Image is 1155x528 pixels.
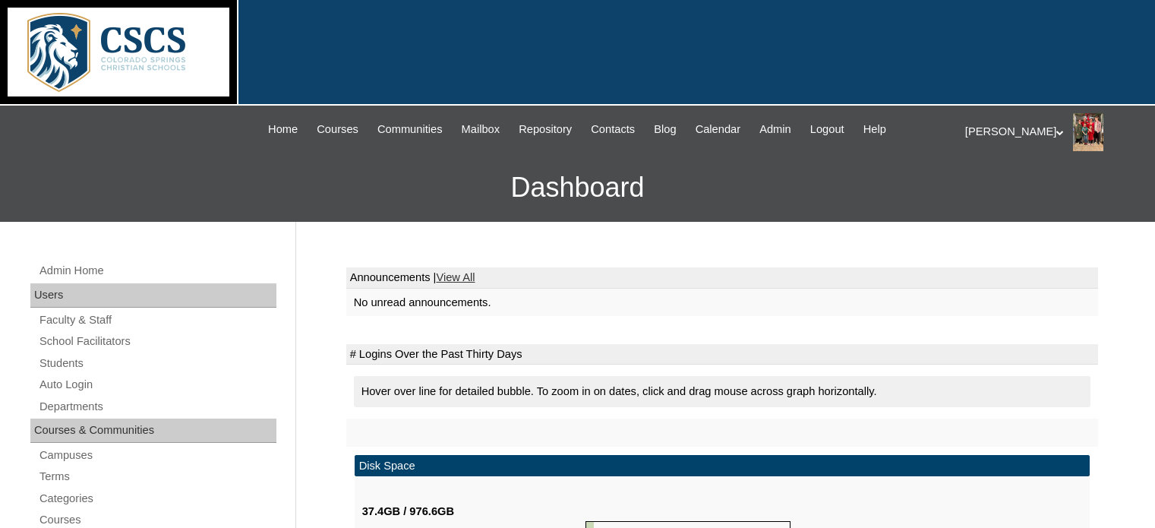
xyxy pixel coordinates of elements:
a: View All [436,271,475,283]
span: Home [268,121,298,138]
td: No unread announcements. [346,289,1098,317]
span: Courses [317,121,358,138]
img: logo-white.png [8,8,229,96]
a: Blog [646,121,683,138]
a: Logout [803,121,852,138]
span: Blog [654,121,676,138]
a: Auto Login [38,375,276,394]
a: Contacts [583,121,642,138]
div: Courses & Communities [30,419,276,443]
td: # Logins Over the Past Thirty Days [346,344,1098,365]
div: [PERSON_NAME] [965,113,1140,151]
div: Hover over line for detailed bubble. To zoom in on dates, click and drag mouse across graph horiz... [354,376,1090,407]
td: Announcements | [346,267,1098,289]
span: Communities [377,121,443,138]
a: Help [856,121,894,138]
div: Users [30,283,276,308]
h3: Dashboard [8,153,1147,222]
a: Courses [309,121,366,138]
a: Mailbox [454,121,508,138]
span: Logout [810,121,844,138]
a: Students [38,354,276,373]
span: Calendar [696,121,740,138]
img: Stephanie Phillips [1073,113,1103,151]
a: Communities [370,121,450,138]
a: Departments [38,397,276,416]
span: Repository [519,121,572,138]
td: Disk Space [355,455,1090,477]
a: Campuses [38,446,276,465]
span: Help [863,121,886,138]
div: 37.4GB / 976.6GB [362,504,585,520]
span: Contacts [591,121,635,138]
a: Repository [511,121,579,138]
a: Admin [752,121,799,138]
a: School Facilitators [38,332,276,351]
span: Admin [759,121,791,138]
a: Categories [38,489,276,508]
a: Faculty & Staff [38,311,276,330]
a: Terms [38,467,276,486]
a: Calendar [688,121,748,138]
span: Mailbox [462,121,500,138]
a: Home [260,121,305,138]
a: Admin Home [38,261,276,280]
